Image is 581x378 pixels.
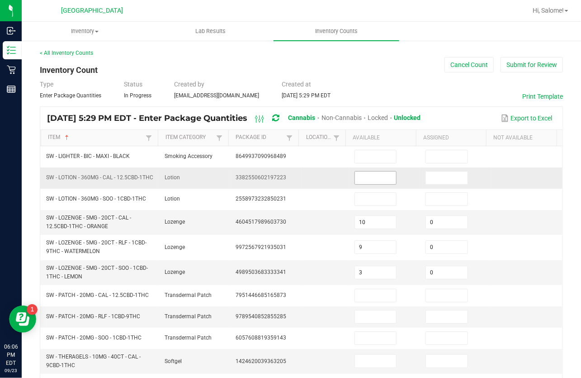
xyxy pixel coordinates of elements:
span: Created at [282,81,311,88]
span: 4989503683333341 [236,269,287,275]
span: Smoking Accessory [165,153,213,159]
inline-svg: Inbound [7,26,16,35]
span: 8649937090968489 [236,153,287,159]
span: SW - PATCH - 20MG - SOO - 1CBD-1THC [46,335,142,341]
span: SW - LIGHTER - BIC - MAXI - BLACK [46,153,130,159]
span: SW - LOZENGE - 5MG - 20CT - SOO - 1CBD-1THC - LEMON [46,265,148,280]
span: SW - PATCH - 20MG - RLF - 1CBD-9THC [46,313,140,320]
p: 09/23 [4,367,18,374]
span: Lotion [165,174,180,181]
span: Transdermal Patch [165,313,212,320]
span: 7951446685165873 [236,292,287,298]
span: Status [124,81,142,88]
button: Cancel Count [444,57,494,72]
span: Sortable [63,134,71,141]
inline-svg: Retail [7,65,16,74]
span: Transdermal Patch [165,335,212,341]
a: LocationSortable [306,134,331,141]
a: Filter [143,132,154,144]
span: Inventory Count [40,65,98,75]
span: [DATE] 5:29 PM EDT [282,92,331,99]
a: ItemSortable [48,134,143,141]
span: Inventory Counts [303,27,370,35]
a: Item CategorySortable [165,134,214,141]
span: Lozenge [165,219,185,225]
span: [GEOGRAPHIC_DATA] [61,7,123,14]
span: Non-Cannabis [321,114,362,121]
span: 2558973232850231 [236,196,287,202]
th: Assigned [416,130,487,146]
span: 9972567921935031 [236,244,287,250]
span: Softgel [165,358,182,364]
span: Transdermal Patch [165,292,212,298]
inline-svg: Inventory [7,46,16,55]
span: SW - THERAGELS - 10MG - 40CT - CAL - 9CBD-1THC [46,354,141,368]
button: Export to Excel [499,110,555,126]
a: Lab Results [147,22,273,41]
span: 1424620039363205 [236,358,287,364]
span: SW - LOZENGE - 5MG - 20CT - CAL - 12.5CBD-1THC - ORANGE [46,215,131,230]
button: Submit for Review [501,57,563,72]
span: Lozenge [165,269,185,275]
span: In Progress [124,92,151,99]
th: Available [345,130,416,146]
a: < All Inventory Counts [40,50,93,56]
a: Filter [331,132,342,144]
a: Package IdSortable [236,134,284,141]
span: Hi, Salome! [533,7,564,14]
a: Filter [214,132,225,144]
span: SW - PATCH - 20MG - CAL - 12.5CBD-1THC [46,292,149,298]
span: 6057608819359143 [236,335,287,341]
span: Type [40,81,53,88]
span: Created by [174,81,204,88]
span: Lozenge [165,244,185,250]
span: Unlocked [394,114,421,121]
span: Lotion [165,196,180,202]
span: SW - LOZENGE - 5MG - 20CT - RLF - 1CBD-9THC - WATERMELON [46,239,146,254]
span: 4604517989603730 [236,219,287,225]
span: Inventory [22,27,147,35]
span: Locked [368,114,388,121]
button: Print Template [522,92,563,101]
span: SW - LOTION - 360MG - SOO - 1CBD-1THC [46,196,146,202]
a: Inventory [22,22,147,41]
a: Filter [284,132,295,144]
th: Not Available [486,130,557,146]
a: Inventory Counts [274,22,399,41]
span: SW - LOTION - 360MG - CAL - 12.5CBD-1THC [46,174,153,181]
span: Lab Results [183,27,238,35]
span: [EMAIL_ADDRESS][DOMAIN_NAME] [174,92,259,99]
inline-svg: Reports [7,85,16,94]
div: [DATE] 5:29 PM EDT - Enter Package Quantities [47,110,428,127]
span: Enter Package Quantities [40,92,101,99]
span: Cannabis [288,114,316,121]
iframe: Resource center [9,306,36,333]
p: 06:06 PM EDT [4,343,18,367]
span: 3382550602197223 [236,174,287,181]
span: 9789540852855285 [236,313,287,320]
iframe: Resource center unread badge [27,304,38,315]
